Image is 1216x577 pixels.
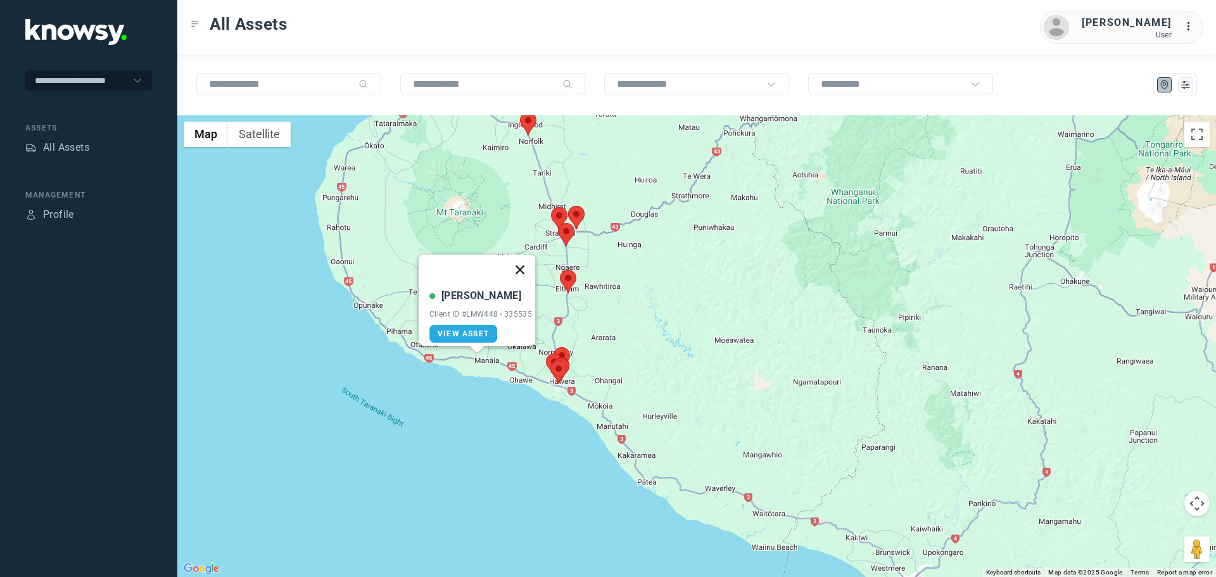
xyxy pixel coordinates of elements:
[505,255,535,285] button: Close
[43,140,89,155] div: All Assets
[358,79,369,89] div: Search
[1157,569,1212,576] a: Report a map error
[191,20,199,29] div: Toggle Menu
[429,310,532,319] div: Client ID #LMW448 - 335535
[25,140,89,155] a: AssetsAll Assets
[25,122,152,134] div: Assets
[429,325,497,343] a: View Asset
[1185,22,1198,31] tspan: ...
[1184,122,1210,147] button: Toggle fullscreen view
[180,561,222,577] img: Google
[25,207,74,222] a: ProfileProfile
[1044,15,1069,40] img: avatar.png
[1184,491,1210,516] button: Map camera controls
[1184,19,1200,34] div: :
[441,288,521,303] div: [PERSON_NAME]
[438,329,489,338] span: View Asset
[25,142,37,153] div: Assets
[562,79,573,89] div: Search
[25,209,37,220] div: Profile
[228,122,291,147] button: Show satellite imagery
[1130,569,1149,576] a: Terms
[25,19,127,45] img: Application Logo
[1082,30,1172,39] div: User
[1180,79,1191,91] div: List
[210,13,288,35] span: All Assets
[986,568,1041,577] button: Keyboard shortcuts
[184,122,228,147] button: Show street map
[1184,19,1200,36] div: :
[25,189,152,201] div: Management
[43,207,74,222] div: Profile
[1159,79,1170,91] div: Map
[180,561,222,577] a: Open this area in Google Maps (opens a new window)
[1048,569,1122,576] span: Map data ©2025 Google
[1082,15,1172,30] div: [PERSON_NAME]
[1184,536,1210,562] button: Drag Pegman onto the map to open Street View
